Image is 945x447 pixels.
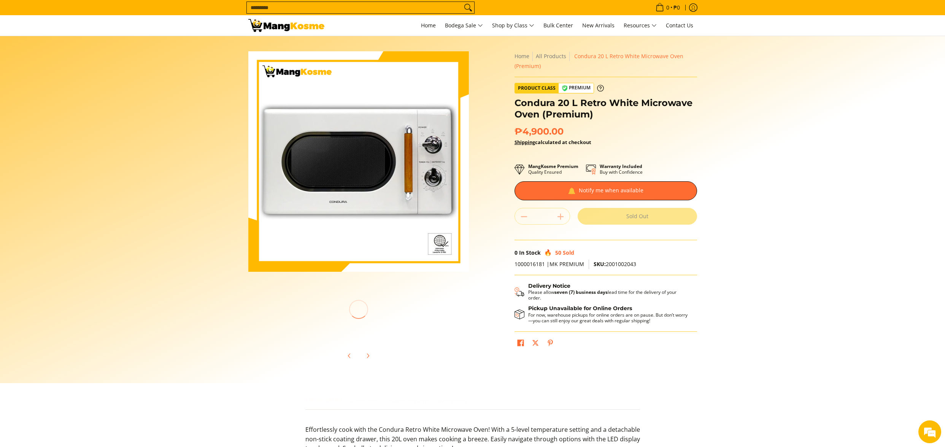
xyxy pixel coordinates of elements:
[341,347,358,364] button: Previous
[600,163,642,170] strong: Warranty Included
[536,52,566,60] a: All Products
[594,260,636,268] span: 2001002043
[350,395,378,409] span: Features
[248,19,324,32] img: Condura 20 L Retro White Microwave Oven - Pamasko Sale l Mang Kosme
[528,289,689,301] p: Please allow lead time for the delivery of your order.
[515,249,518,256] span: 0
[620,15,661,36] a: Resources
[528,305,632,312] strong: Pickup Unavailable for Online Orders
[515,126,564,137] span: ₱4,900.00
[438,395,468,409] span: Warranty
[662,15,697,36] a: Contact Us
[417,15,440,36] a: Home
[515,83,559,93] span: Product Class
[445,21,483,30] span: Bodega Sale
[545,338,556,350] a: Pin on Pinterest
[594,260,606,268] span: SKU:
[248,285,298,334] img: condura-vintage-style-20-liter-micowave-oven-with-icc-sticker-class-a-full-front-view-mang-kosme
[362,285,412,334] img: Condura 20 L Retro White Microwave Oven (Premium)-3
[562,85,568,91] img: premium-badge-icon.webp
[421,22,436,29] span: Home
[350,395,378,409] a: Description 1
[462,2,474,13] button: Search
[530,338,541,350] a: Post on X
[528,312,689,323] p: For now, warehouse pickups for online orders are on pause. But don’t worry—you can still enjoy ou...
[359,347,376,364] button: Next
[248,51,469,272] img: condura-vintage-style-20-liter-micowave-oven-with-icc-sticker-class-a-full-front-view-mang-kosme
[515,51,697,71] nav: Breadcrumbs
[305,285,355,334] img: Condura 20 L Retro White Microwave Oven (Premium)-2
[555,249,561,256] span: 50
[540,15,577,36] a: Bulk Center
[515,52,529,60] a: Home
[386,395,430,409] a: Description 2
[672,5,681,10] span: ₱0
[515,283,689,301] button: Shipping & Delivery
[332,15,697,36] nav: Main Menu
[600,163,643,175] p: Buy with Confidence
[419,285,469,334] img: mang-kosme-shipping-fee-guide-infographic
[582,22,615,29] span: New Arrivals
[528,163,578,170] strong: MangKosme Premium
[624,21,657,30] span: Resources
[488,15,538,36] a: Shop by Class
[515,52,683,70] span: Condura 20 L Retro White Microwave Oven (Premium)
[554,289,608,295] strong: seven (7) business days
[578,15,618,36] a: New Arrivals
[515,338,526,350] a: Share on Facebook
[665,5,670,10] span: 0
[386,395,430,409] span: Specifications
[543,22,573,29] span: Bulk Center
[515,139,591,146] strong: calculated at checkout
[515,97,697,120] h1: Condura 20 L Retro White Microwave Oven (Premium)
[666,22,693,29] span: Contact Us
[515,139,535,146] a: Shipping
[563,249,574,256] span: Sold
[519,249,541,256] span: In Stock
[528,163,578,175] p: Quality Ensured
[438,395,468,409] a: Description 3
[515,260,584,268] span: 1000016181 |MK PREMIUM
[559,83,594,93] span: Premium
[515,83,604,94] a: Product Class Premium
[492,21,534,30] span: Shop by Class
[441,15,487,36] a: Bodega Sale
[305,395,342,409] a: Description
[653,3,682,12] span: •
[528,282,570,289] strong: Delivery Notice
